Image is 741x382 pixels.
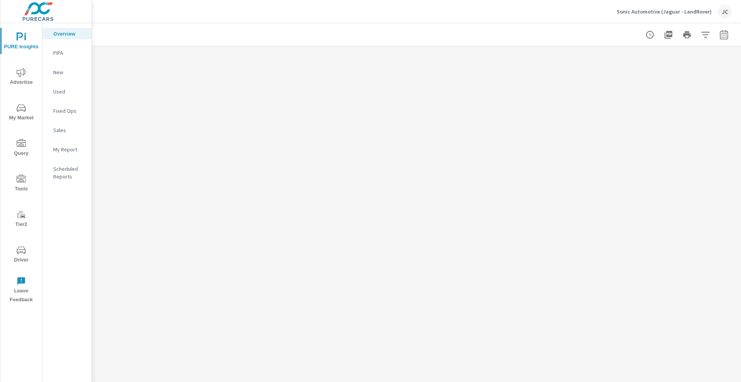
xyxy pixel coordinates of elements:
div: Fixed Ops [42,105,91,117]
p: Scheduled Reports [53,165,85,180]
p: Fixed Ops [53,107,85,115]
span: My Market [3,104,40,122]
span: Advertise [3,68,40,87]
div: Overview [42,28,91,39]
p: Used [53,88,85,95]
p: Overview [53,30,85,37]
span: Driver [3,246,40,265]
div: Used [42,86,91,97]
p: New [53,68,85,76]
span: Query [3,139,40,158]
button: Select Date Range [716,27,732,42]
p: Sales [53,126,85,134]
div: JC [718,5,732,19]
span: Leave Feedback [3,277,40,304]
p: Sonic Automotive (Jaguar - LandRover) [617,8,712,15]
p: PIPA [53,49,85,57]
button: Apply Filters [698,27,713,42]
div: nav menu [0,23,42,307]
p: My Report [53,146,85,153]
div: Sales [42,124,91,136]
span: Tier2 [3,210,40,229]
div: PIPA [42,47,91,59]
button: Print Report [679,27,695,42]
span: PURE Insights [3,32,40,51]
div: My Report [42,144,91,155]
span: Tools [3,175,40,194]
div: Scheduled Reports [42,163,91,182]
button: "Export Report to PDF" [661,27,676,42]
div: New [42,66,91,78]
